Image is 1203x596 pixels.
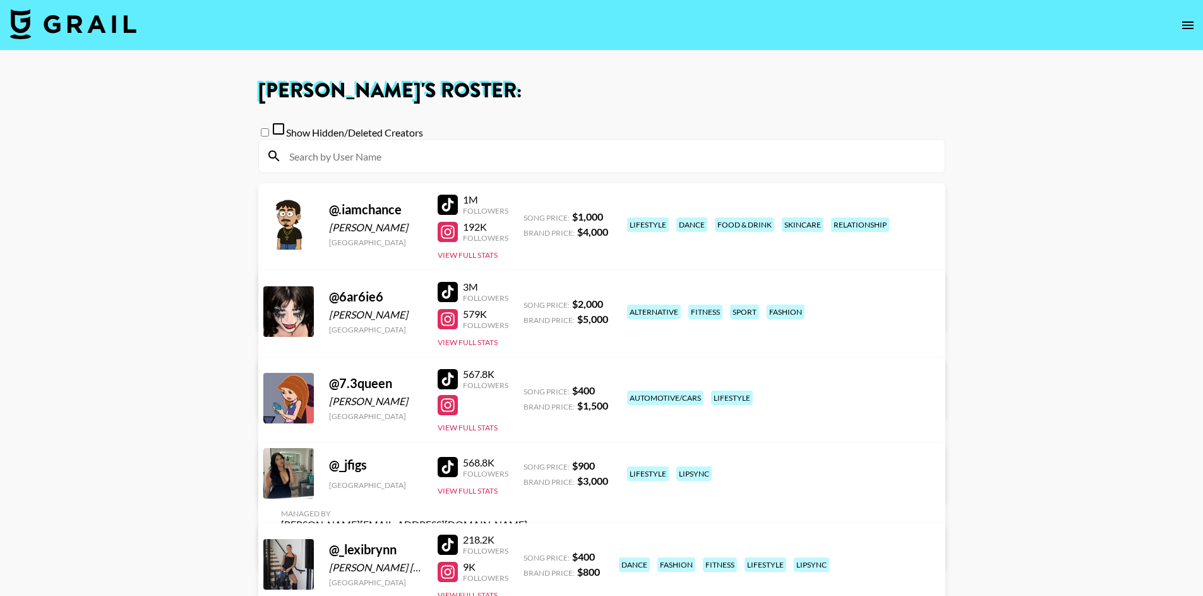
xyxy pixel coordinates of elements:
div: fitness [688,305,722,319]
div: lifestyle [745,557,786,572]
div: [PERSON_NAME] [329,395,422,408]
div: lifestyle [627,217,669,232]
div: 567.8K [463,368,508,380]
div: 3M [463,281,508,293]
span: Song Price: [524,213,570,222]
div: Followers [463,320,508,330]
div: 1M [463,193,508,206]
div: fitness [703,557,737,572]
strong: $ 3,000 [577,475,608,487]
div: relationship [831,217,889,232]
div: 568.8K [463,456,508,469]
div: [PERSON_NAME] [329,308,422,321]
strong: $ 2,000 [572,298,603,310]
div: alternative [627,305,681,319]
strong: $ 900 [572,459,595,471]
input: Show Hidden/Deleted Creators [261,128,269,137]
div: [GEOGRAPHIC_DATA] [329,411,422,421]
input: Search by User Name [282,146,937,166]
div: [GEOGRAPHIC_DATA] [329,480,422,490]
div: dance [676,217,707,232]
div: automotive/cars [627,391,703,405]
div: Followers [463,573,508,583]
h1: [PERSON_NAME] 's Roster: [258,81,945,101]
div: food & drink [715,217,774,232]
div: @ _lexibrynn [329,542,422,557]
div: [PERSON_NAME] [PERSON_NAME] [329,561,422,574]
div: 579K [463,308,508,320]
strong: $ 400 [572,384,595,396]
div: Followers [463,206,508,216]
button: View Full Stats [438,250,498,260]
button: View Full Stats [438,338,498,347]
strong: $ 800 [577,566,600,578]
span: Song Price: [524,387,570,396]
div: Followers [463,293,508,303]
div: @ 6ar6ie6 [329,289,422,305]
span: Song Price: [524,300,570,310]
span: Brand Price: [524,402,575,411]
strong: $ 400 [572,550,595,563]
div: fashion [657,557,695,572]
div: fashion [767,305,805,319]
div: @ _jfigs [329,457,422,473]
div: lipsync [794,557,829,572]
span: Brand Price: [524,228,575,238]
span: Brand Price: [524,477,575,487]
strong: $ 1,000 [572,210,603,222]
div: lipsync [676,466,712,481]
span: Song Price: [524,553,570,563]
div: [GEOGRAPHIC_DATA] [329,578,422,587]
span: Song Price: [524,462,570,471]
div: lifestyle [711,391,753,405]
div: @ 7.3queen [329,375,422,391]
button: View Full Stats [438,486,498,496]
div: sport [730,305,759,319]
div: dance [619,557,650,572]
div: 218.2K [463,533,508,546]
button: open drawer [1175,13,1200,38]
div: [GEOGRAPHIC_DATA] [329,238,422,247]
div: @ .iamchance [329,202,422,217]
div: [GEOGRAPHIC_DATA] [329,325,422,334]
div: skincare [782,217,823,232]
div: 192K [463,221,508,233]
span: Brand Price: [524,568,575,578]
strong: $ 5,000 [577,313,608,325]
div: lifestyle [627,466,669,481]
span: Brand Price: [524,315,575,325]
strong: $ 1,500 [577,399,608,411]
div: Followers [463,469,508,478]
div: Managed By [281,509,527,518]
div: Followers [463,380,508,390]
img: Grail Talent [10,9,136,39]
button: View Full Stats [438,423,498,432]
div: Followers [463,233,508,243]
div: [PERSON_NAME][EMAIL_ADDRESS][DOMAIN_NAME] [281,518,527,531]
strong: $ 4,000 [577,226,608,238]
div: Followers [463,546,508,556]
div: 9K [463,561,508,573]
span: Show Hidden/Deleted Creators [286,126,423,138]
div: [PERSON_NAME] [329,221,422,234]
